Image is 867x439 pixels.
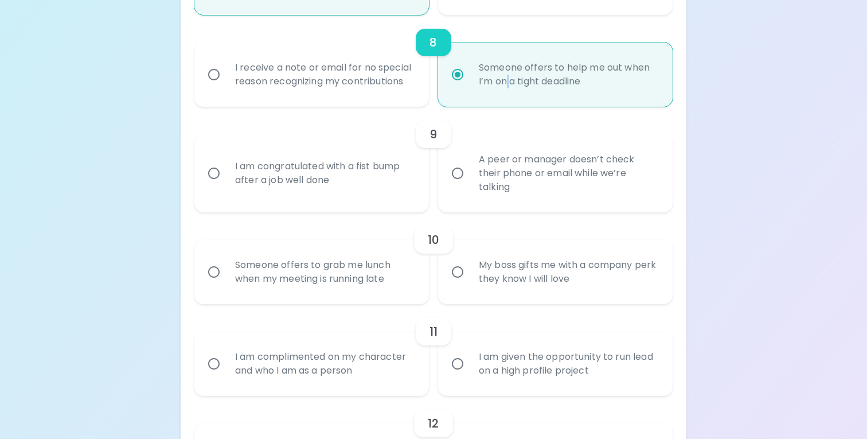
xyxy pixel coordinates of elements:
div: My boss gifts me with a company perk they know I will love [470,244,666,300]
h6: 9 [429,125,437,143]
div: I am complimented on my character and who I am as a person [226,336,423,391]
div: Someone offers to help me out when I’m on a tight deadline [470,47,666,102]
div: choice-group-check [194,304,673,396]
h6: 12 [428,414,439,433]
div: Someone offers to grab me lunch when my meeting is running late [226,244,423,300]
h6: 8 [429,33,437,52]
div: A peer or manager doesn’t check their phone or email while we’re talking [470,139,666,208]
div: I am given the opportunity to run lead on a high profile project [470,336,666,391]
div: I receive a note or email for no special reason recognizing my contributions [226,47,423,102]
div: choice-group-check [194,107,673,212]
div: I am congratulated with a fist bump after a job well done [226,146,423,201]
h6: 10 [428,231,439,249]
div: choice-group-check [194,212,673,304]
h6: 11 [429,323,438,341]
div: choice-group-check [194,15,673,107]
